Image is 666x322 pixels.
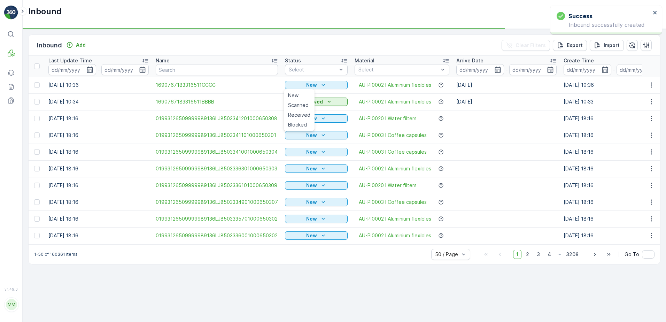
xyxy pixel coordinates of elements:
[34,166,40,171] div: Toggle Row Selected
[45,144,152,160] td: [DATE] 18:16
[288,121,307,128] span: Blocked
[45,93,152,110] td: [DATE] 10:34
[625,251,639,258] span: Go To
[285,131,348,139] button: New
[359,82,431,89] a: AU-PI0002 I Aluminium flexibles
[604,42,620,49] p: Import
[34,116,40,121] div: Toggle Row Selected
[513,250,521,259] span: 1
[6,160,39,166] span: Net Amount :
[288,92,299,99] span: New
[156,148,278,155] span: 01993126509999989136LJ8503341001000650304
[39,160,57,166] span: 2.48 kg
[156,165,278,172] a: 01993126509999989136LJ8503336301000650303
[285,98,348,106] button: Received
[285,164,348,173] button: New
[156,215,278,222] span: 01993126509999989136LJ8503335701000650302
[456,57,483,64] p: Arrive Date
[34,216,40,222] div: Toggle Row Selected
[23,114,80,120] span: 1690767183316511BBBB
[156,98,278,105] a: 1690767183316511BBBB
[544,250,554,259] span: 4
[285,81,348,89] button: New
[45,160,152,177] td: [DATE] 18:16
[6,172,39,178] span: Last Weight :
[534,250,543,259] span: 3
[653,10,658,16] button: close
[43,149,122,155] span: AU-PI0002 I Aluminium flexibles
[156,199,278,206] span: 01993126509999989136LJ8503334901000650307
[156,82,278,89] span: 1690767183316511CCCC
[359,182,417,189] a: AU-PI0020 I Water filters
[6,137,39,143] span: First Weight :
[523,250,532,259] span: 2
[37,40,62,50] p: Inbound
[306,132,317,139] p: New
[285,181,348,190] button: New
[98,66,100,74] p: -
[4,6,18,20] img: logo
[306,215,317,222] p: New
[45,77,152,93] td: [DATE] 10:36
[359,115,417,122] a: AU-PI0020 I Water filters
[355,57,374,64] p: Material
[45,127,152,144] td: [DATE] 18:16
[63,41,88,49] button: Add
[613,66,615,74] p: -
[34,233,40,238] div: Toggle Row Selected
[156,132,278,139] a: 01993126509999989136LJ8503341101000650301
[45,227,152,244] td: [DATE] 18:16
[45,210,152,227] td: [DATE] 18:16
[502,40,550,51] button: Clear Filters
[76,41,86,48] p: Add
[6,149,43,155] span: Material Type :
[45,194,152,210] td: [DATE] 18:16
[34,199,40,205] div: Toggle Row Selected
[285,114,348,123] button: New
[359,232,431,239] span: AU-PI0002 I Aluminium flexibles
[285,198,348,206] button: New
[359,215,431,222] a: AU-PI0002 I Aluminium flexibles
[564,64,611,75] input: dd/mm/yyyy
[359,165,431,172] a: AU-PI0002 I Aluminium flexibles
[39,137,58,143] span: 2.48 kg
[456,64,504,75] input: dd/mm/yyyy
[306,199,317,206] p: New
[34,82,40,88] div: Toggle Row Selected
[359,199,427,206] a: AU-PI0003 I Coffee capsules
[34,252,78,257] p: 1-50 of 160361 items
[156,182,278,189] a: 01993126509999989136LJ8503336101000650309
[156,232,278,239] a: 01993126509999989136LJ8503336001000650302
[299,6,366,14] p: 1690767183316511BBBB
[37,126,53,132] span: [DATE]
[48,64,96,75] input: dd/mm/yyyy
[516,42,546,49] p: Clear Filters
[156,64,278,75] input: Search
[358,66,439,73] p: Select
[359,148,427,155] a: AU-PI0003 I Coffee capsules
[285,148,348,156] button: New
[288,102,309,109] span: Scanned
[34,183,40,188] div: Toggle Row Selected
[564,57,594,64] p: Create Time
[6,114,23,120] span: Name :
[568,12,593,20] h3: Success
[285,231,348,240] button: New
[28,6,62,17] p: Inbound
[156,57,170,64] p: Name
[284,89,315,131] ul: New
[617,64,664,75] input: dd/mm/yyyy
[453,77,560,93] td: [DATE]
[557,22,651,28] p: Inbound successfully created
[359,98,431,105] span: AU-PI0002 I Aluminium flexibles
[48,57,92,64] p: Last Update Time
[288,112,310,118] span: Received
